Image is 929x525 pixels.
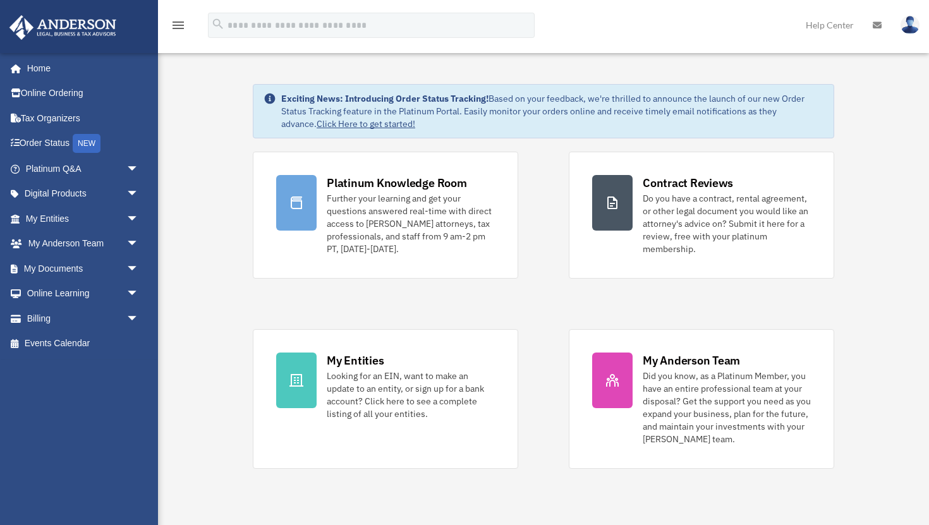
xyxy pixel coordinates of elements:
a: menu [171,22,186,33]
a: Digital Productsarrow_drop_down [9,181,158,207]
div: Based on your feedback, we're thrilled to announce the launch of our new Order Status Tracking fe... [281,92,823,130]
div: Do you have a contract, rental agreement, or other legal document you would like an attorney's ad... [643,192,811,255]
a: Tax Organizers [9,106,158,131]
img: User Pic [901,16,920,34]
a: Platinum Q&Aarrow_drop_down [9,156,158,181]
a: Home [9,56,152,81]
div: Contract Reviews [643,175,733,191]
a: Contract Reviews Do you have a contract, rental agreement, or other legal document you would like... [569,152,834,279]
a: My Anderson Team Did you know, as a Platinum Member, you have an entire professional team at your... [569,329,834,469]
a: Click Here to get started! [317,118,415,130]
div: Looking for an EIN, want to make an update to an entity, or sign up for a bank account? Click her... [327,370,495,420]
a: Order StatusNEW [9,131,158,157]
a: Platinum Knowledge Room Further your learning and get your questions answered real-time with dire... [253,152,518,279]
a: My Entitiesarrow_drop_down [9,206,158,231]
strong: Exciting News: Introducing Order Status Tracking! [281,93,489,104]
a: Online Learningarrow_drop_down [9,281,158,306]
a: My Anderson Teamarrow_drop_down [9,231,158,256]
span: arrow_drop_down [126,156,152,182]
div: My Anderson Team [643,353,740,368]
div: Platinum Knowledge Room [327,175,467,191]
span: arrow_drop_down [126,281,152,307]
span: arrow_drop_down [126,231,152,257]
a: My Documentsarrow_drop_down [9,256,158,281]
div: Further your learning and get your questions answered real-time with direct access to [PERSON_NAM... [327,192,495,255]
span: arrow_drop_down [126,181,152,207]
span: arrow_drop_down [126,306,152,332]
span: arrow_drop_down [126,206,152,232]
i: menu [171,18,186,33]
div: My Entities [327,353,384,368]
i: search [211,17,225,31]
div: Did you know, as a Platinum Member, you have an entire professional team at your disposal? Get th... [643,370,811,445]
a: Online Ordering [9,81,158,106]
span: arrow_drop_down [126,256,152,282]
a: My Entities Looking for an EIN, want to make an update to an entity, or sign up for a bank accoun... [253,329,518,469]
img: Anderson Advisors Platinum Portal [6,15,120,40]
a: Billingarrow_drop_down [9,306,158,331]
div: NEW [73,134,100,153]
a: Events Calendar [9,331,158,356]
